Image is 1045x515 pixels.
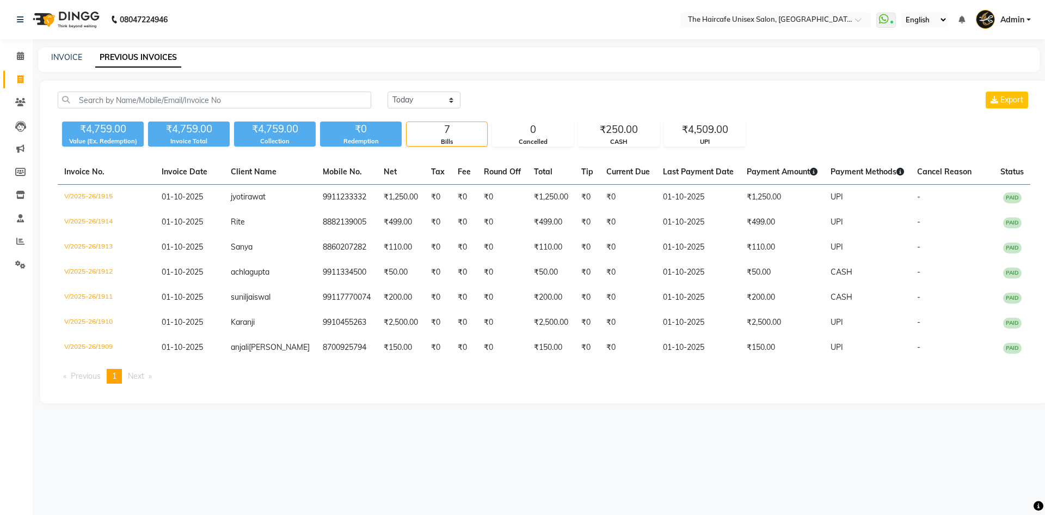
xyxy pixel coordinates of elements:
[377,260,425,285] td: ₹50.00
[58,185,155,210] td: V/2025-26/1915
[71,371,101,381] span: Previous
[527,185,575,210] td: ₹1,250.00
[575,260,600,285] td: ₹0
[534,167,552,177] span: Total
[377,235,425,260] td: ₹110.00
[58,285,155,310] td: V/2025-26/1911
[747,167,817,177] span: Payment Amount
[477,260,527,285] td: ₹0
[251,317,255,327] span: ji
[527,335,575,360] td: ₹150.00
[917,192,920,202] span: -
[917,317,920,327] span: -
[58,335,155,360] td: V/2025-26/1909
[28,4,102,35] img: logo
[600,185,656,210] td: ₹0
[316,335,377,360] td: 8700925794
[656,335,740,360] td: 01-10-2025
[58,310,155,335] td: V/2025-26/1910
[579,122,659,137] div: ₹250.00
[320,122,402,137] div: ₹0
[917,242,920,252] span: -
[64,167,104,177] span: Invoice No.
[162,342,203,352] span: 01-10-2025
[162,192,203,202] span: 01-10-2025
[162,167,207,177] span: Invoice Date
[656,235,740,260] td: 01-10-2025
[575,185,600,210] td: ₹0
[128,371,144,381] span: Next
[58,92,371,108] input: Search by Name/Mobile/Email/Invoice No
[831,317,843,327] span: UPI
[377,285,425,310] td: ₹200.00
[740,285,824,310] td: ₹200.00
[425,285,451,310] td: ₹0
[451,185,477,210] td: ₹0
[740,210,824,235] td: ₹499.00
[249,267,269,277] span: gupta
[477,335,527,360] td: ₹0
[740,335,824,360] td: ₹150.00
[249,342,310,352] span: [PERSON_NAME]
[1000,14,1024,26] span: Admin
[316,285,377,310] td: 99117770074
[162,242,203,252] span: 01-10-2025
[234,122,316,137] div: ₹4,759.00
[320,137,402,146] div: Redemption
[831,242,843,252] span: UPI
[527,235,575,260] td: ₹110.00
[316,260,377,285] td: 9911334500
[831,342,843,352] span: UPI
[1003,343,1022,354] span: PAID
[665,137,745,147] div: UPI
[527,210,575,235] td: ₹499.00
[1003,217,1022,228] span: PAID
[740,235,824,260] td: ₹110.00
[656,185,740,210] td: 01-10-2025
[665,122,745,137] div: ₹4,509.00
[1003,268,1022,278] span: PAID
[316,210,377,235] td: 8882139005
[58,235,155,260] td: V/2025-26/1913
[477,310,527,335] td: ₹0
[831,217,843,227] span: UPI
[245,192,266,202] span: rawat
[579,137,659,147] div: CASH
[316,235,377,260] td: 8860207282
[917,292,920,302] span: -
[316,310,377,335] td: 9910455263
[527,285,575,310] td: ₹200.00
[600,210,656,235] td: ₹0
[62,122,144,137] div: ₹4,759.00
[51,52,82,62] a: INVOICE
[1003,318,1022,329] span: PAID
[62,137,144,146] div: Value (Ex. Redemption)
[575,285,600,310] td: ₹0
[231,192,245,202] span: jyoti
[112,371,116,381] span: 1
[316,185,377,210] td: 9911233332
[527,260,575,285] td: ₹50.00
[231,267,249,277] span: achla
[656,260,740,285] td: 01-10-2025
[231,242,253,252] span: Sanya
[976,10,995,29] img: Admin
[484,167,521,177] span: Round Off
[58,210,155,235] td: V/2025-26/1914
[606,167,650,177] span: Current Due
[451,335,477,360] td: ₹0
[575,310,600,335] td: ₹0
[431,167,445,177] span: Tax
[451,310,477,335] td: ₹0
[575,235,600,260] td: ₹0
[231,342,249,352] span: anjali
[527,310,575,335] td: ₹2,500.00
[384,167,397,177] span: Net
[425,260,451,285] td: ₹0
[148,137,230,146] div: Invoice Total
[425,210,451,235] td: ₹0
[425,235,451,260] td: ₹0
[234,137,316,146] div: Collection
[1003,243,1022,253] span: PAID
[451,235,477,260] td: ₹0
